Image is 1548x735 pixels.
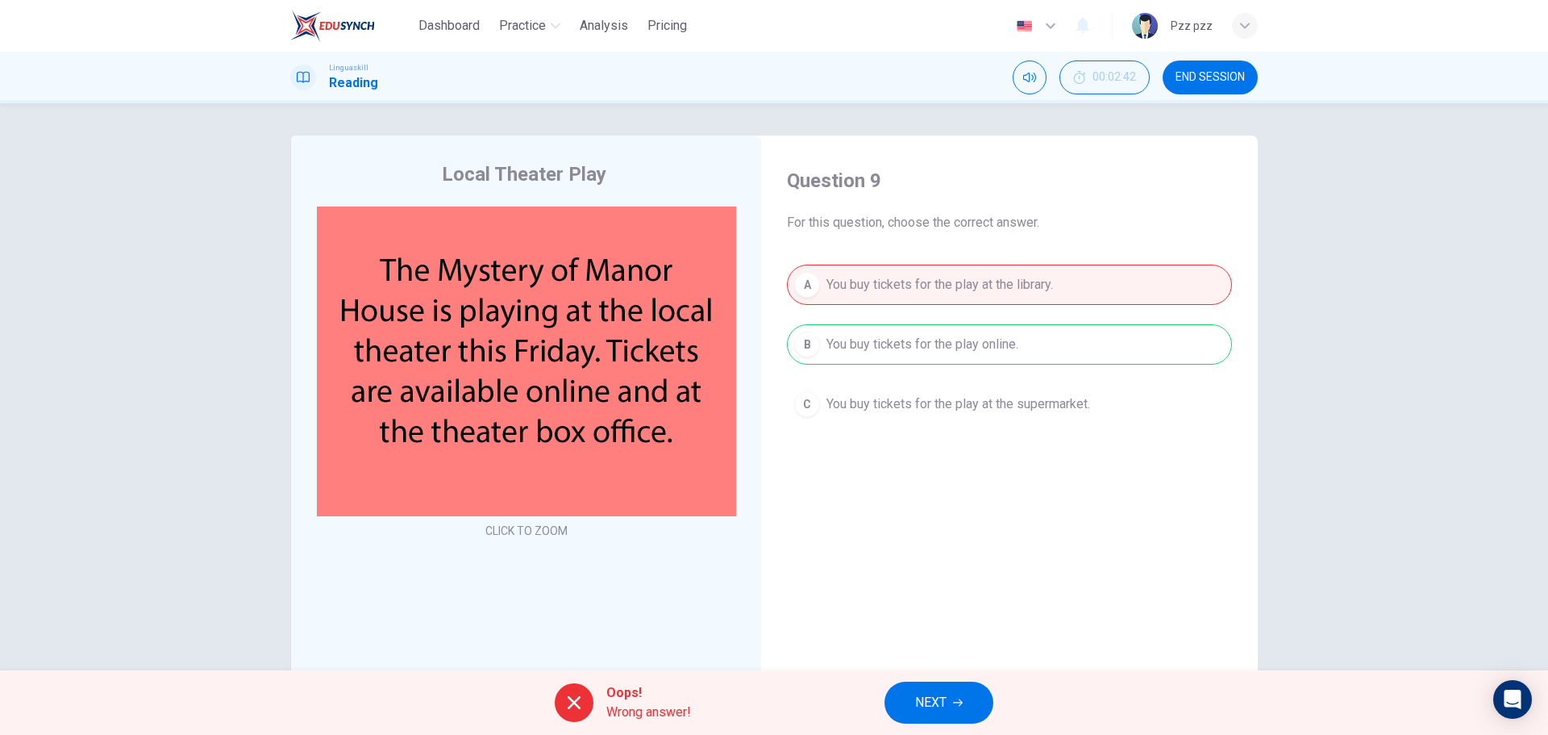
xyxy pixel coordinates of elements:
span: END SESSION [1176,71,1245,84]
span: For this question, choose the correct answer. [787,213,1232,232]
h1: Reading [329,73,378,93]
button: END SESSION [1163,61,1258,94]
button: NEXT [884,682,993,724]
button: CLICK TO ZOOM [479,520,574,542]
img: en [1014,20,1034,32]
span: Practice [499,16,546,35]
span: NEXT [915,691,947,714]
a: EduSynch logo [290,10,412,42]
button: Analysis [573,11,635,40]
span: Wrong answer! [606,703,691,722]
div: Open Intercom Messenger [1493,680,1532,719]
span: Dashboard [418,16,480,35]
span: 00:02:42 [1092,71,1136,84]
button: Dashboard [412,11,486,40]
button: Pricing [641,11,693,40]
div: Mute [1013,61,1047,94]
h4: Local Theater Play [442,161,606,187]
div: Hide [1059,61,1150,94]
div: Pzz pzz [1171,16,1213,35]
button: 00:02:42 [1059,61,1150,94]
button: Practice [493,11,567,40]
span: Analysis [580,16,628,35]
img: EduSynch logo [290,10,375,42]
span: Linguaskill [329,62,368,73]
img: Profile picture [1132,13,1158,39]
span: Oops! [606,683,691,703]
h4: Question 9 [787,168,1232,194]
span: Pricing [647,16,687,35]
img: undefined [317,207,736,516]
